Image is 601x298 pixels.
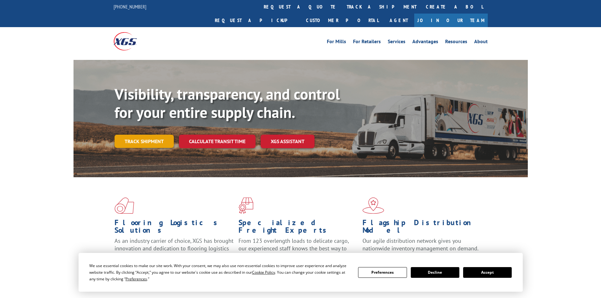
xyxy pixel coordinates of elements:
a: Agent [383,14,414,27]
a: Advantages [412,39,438,46]
div: We use essential cookies to make our site work. With your consent, we may also use non-essential ... [89,262,351,282]
img: xgs-icon-flagship-distribution-model-red [362,197,384,214]
button: Preferences [358,267,407,278]
a: Request a pickup [210,14,301,27]
button: Accept [463,267,512,278]
h1: Flooring Logistics Solutions [115,219,234,237]
a: XGS ASSISTANT [261,135,315,148]
a: Resources [445,39,467,46]
img: xgs-icon-focused-on-flooring-red [239,197,253,214]
a: Customer Portal [301,14,383,27]
span: Cookie Policy [252,270,275,275]
h1: Specialized Freight Experts [239,219,358,237]
a: For Retailers [353,39,381,46]
button: Decline [411,267,459,278]
a: For Mills [327,39,346,46]
b: Visibility, transparency, and control for your entire supply chain. [115,84,340,122]
a: Services [388,39,405,46]
div: Cookie Consent Prompt [79,253,523,292]
span: As an industry carrier of choice, XGS has brought innovation and dedication to flooring logistics... [115,237,233,260]
h1: Flagship Distribution Model [362,219,482,237]
span: Our agile distribution network gives you nationwide inventory management on demand. [362,237,479,252]
a: Join Our Team [414,14,488,27]
span: Preferences [126,276,147,282]
a: Calculate transit time [179,135,256,148]
a: About [474,39,488,46]
a: [PHONE_NUMBER] [114,3,146,10]
img: xgs-icon-total-supply-chain-intelligence-red [115,197,134,214]
p: From 123 overlength loads to delicate cargo, our experienced staff knows the best way to move you... [239,237,358,265]
a: Track shipment [115,135,174,148]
